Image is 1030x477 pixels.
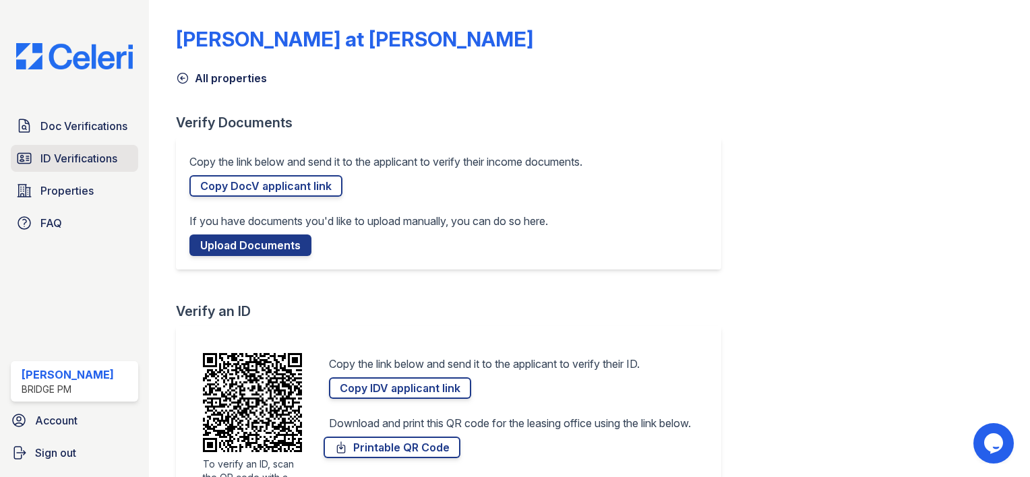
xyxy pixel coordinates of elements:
div: Bridge PM [22,383,114,396]
a: Upload Documents [189,234,311,256]
span: Doc Verifications [40,118,127,134]
img: CE_Logo_Blue-a8612792a0a2168367f1c8372b55b34899dd931a85d93a1a3d3e32e68fde9ad4.png [5,43,144,69]
div: [PERSON_NAME] [22,367,114,383]
a: All properties [176,70,267,86]
iframe: chat widget [973,423,1017,464]
div: Verify Documents [176,113,732,132]
span: ID Verifications [40,150,117,166]
a: Sign out [5,439,144,466]
span: Properties [40,183,94,199]
a: Printable QR Code [324,437,460,458]
a: Account [5,407,144,434]
div: [PERSON_NAME] at [PERSON_NAME] [176,27,533,51]
a: Copy IDV applicant link [329,377,471,399]
span: FAQ [40,215,62,231]
a: Copy DocV applicant link [189,175,342,197]
span: Account [35,412,78,428]
p: Download and print this QR code for the leasing office using the link below. [329,415,691,431]
a: Doc Verifications [11,113,138,139]
div: Verify an ID [176,302,732,321]
a: FAQ [11,210,138,236]
span: Sign out [35,445,76,461]
p: Copy the link below and send it to the applicant to verify their income documents. [189,154,582,170]
a: Properties [11,177,138,204]
a: ID Verifications [11,145,138,172]
p: If you have documents you'd like to upload manually, you can do so here. [189,213,548,229]
p: Copy the link below and send it to the applicant to verify their ID. [329,356,640,372]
